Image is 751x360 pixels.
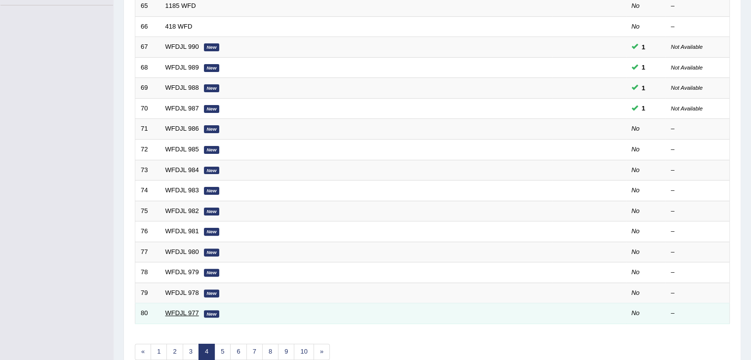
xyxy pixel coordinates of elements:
em: No [632,227,640,235]
em: No [632,309,640,317]
em: No [632,268,640,276]
a: 1 [151,344,167,360]
a: 3 [183,344,199,360]
small: Not Available [671,65,703,71]
small: Not Available [671,106,703,111]
small: Not Available [671,44,703,50]
a: WFDJL 985 [165,145,199,153]
td: 78 [135,262,160,283]
em: No [632,248,640,255]
a: 10 [294,344,314,360]
div: – [671,248,724,257]
em: New [204,43,220,51]
em: New [204,269,220,277]
a: WFDJL 988 [165,84,199,91]
a: WFDJL 982 [165,207,199,215]
td: 80 [135,303,160,324]
a: 8 [262,344,278,360]
a: 1185 WFD [165,2,196,9]
div: – [671,268,724,277]
em: New [204,228,220,236]
td: 69 [135,78,160,99]
em: New [204,167,220,175]
span: You cannot take this question anymore [638,83,649,93]
td: 74 [135,180,160,201]
em: No [632,186,640,194]
span: You cannot take this question anymore [638,42,649,52]
small: Not Available [671,85,703,91]
em: No [632,166,640,174]
em: No [632,289,640,296]
a: WFDJL 984 [165,166,199,174]
td: 67 [135,37,160,58]
em: New [204,105,220,113]
a: WFDJL 977 [165,309,199,317]
td: 66 [135,16,160,37]
em: New [204,84,220,92]
a: WFDJL 990 [165,43,199,50]
td: 73 [135,160,160,180]
div: – [671,22,724,32]
a: 7 [246,344,263,360]
em: No [632,207,640,215]
div: – [671,145,724,154]
em: New [204,310,220,318]
em: No [632,145,640,153]
a: 418 WFD [165,23,193,30]
div: – [671,227,724,236]
em: New [204,289,220,297]
a: 6 [230,344,246,360]
td: 70 [135,98,160,119]
div: – [671,309,724,318]
a: 2 [166,344,183,360]
a: WFDJL 987 [165,105,199,112]
em: New [204,146,220,154]
a: WFDJL 978 [165,289,199,296]
div: – [671,1,724,11]
a: WFDJL 986 [165,125,199,132]
td: 72 [135,139,160,160]
a: 9 [278,344,294,360]
td: 79 [135,283,160,303]
td: 68 [135,57,160,78]
a: « [135,344,151,360]
td: 75 [135,201,160,221]
span: You cannot take this question anymore [638,62,649,72]
div: – [671,124,724,134]
div: – [671,186,724,195]
td: 76 [135,221,160,242]
em: No [632,2,640,9]
a: 4 [198,344,215,360]
em: New [204,249,220,256]
div: – [671,207,724,216]
a: WFDJL 980 [165,248,199,255]
em: New [204,125,220,133]
td: 71 [135,119,160,140]
em: New [204,64,220,72]
a: WFDJL 979 [165,268,199,276]
div: – [671,288,724,298]
em: No [632,23,640,30]
em: New [204,208,220,216]
div: – [671,166,724,175]
a: 5 [214,344,231,360]
a: WFDJL 983 [165,186,199,194]
a: WFDJL 981 [165,227,199,235]
span: You cannot take this question anymore [638,103,649,113]
a: » [314,344,330,360]
td: 77 [135,242,160,262]
a: WFDJL 989 [165,64,199,71]
em: New [204,187,220,195]
em: No [632,125,640,132]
